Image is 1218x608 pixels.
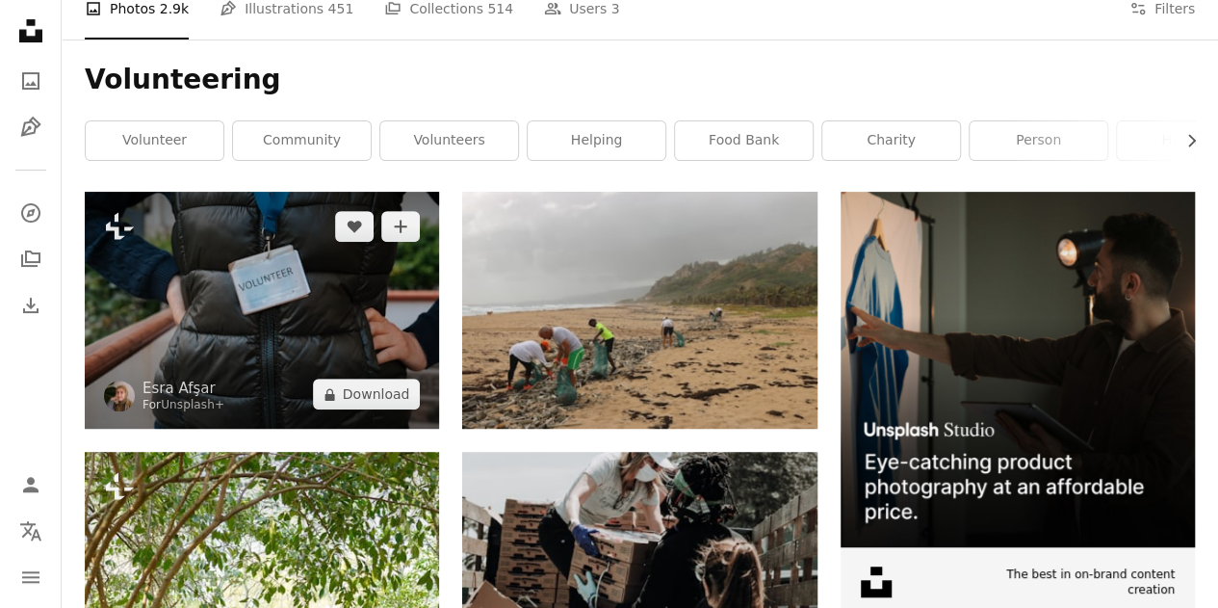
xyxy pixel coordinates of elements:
[86,121,223,160] a: volunteer
[380,121,518,160] a: volunteers
[12,286,50,325] a: Download History
[85,302,439,319] a: a woman wearing a vest with a volunteer badge on it
[12,12,50,54] a: Home — Unsplash
[381,211,420,242] button: Add to Collection
[85,63,1195,97] h1: Volunteering
[12,194,50,232] a: Explore
[861,567,892,597] img: file-1631678316303-ed18b8b5cb9cimage
[85,192,439,429] img: a woman wearing a vest with a volunteer badge on it
[675,121,813,160] a: food bank
[999,567,1175,599] span: The best in on-brand content creation
[970,121,1107,160] a: person
[841,192,1195,546] img: file-1715714098234-25b8b4e9d8faimage
[12,512,50,550] button: Language
[233,121,371,160] a: community
[143,379,224,398] a: Esra Afşar
[335,211,374,242] button: Like
[822,121,960,160] a: charity
[462,192,816,429] img: people picking garbage near beach
[104,381,135,411] img: Go to Esra Afşar's profile
[1174,121,1195,160] button: scroll list to the right
[161,398,224,411] a: Unsplash+
[12,240,50,278] a: Collections
[462,302,816,319] a: people picking garbage near beach
[528,121,665,160] a: helping
[462,562,816,579] a: woman in white t-shirt and blue denim jeans sitting on brown cardboard box
[313,379,421,410] button: Download
[12,465,50,504] a: Log in / Sign up
[12,558,50,596] button: Menu
[12,62,50,100] a: Photos
[12,108,50,146] a: Illustrations
[143,398,224,413] div: For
